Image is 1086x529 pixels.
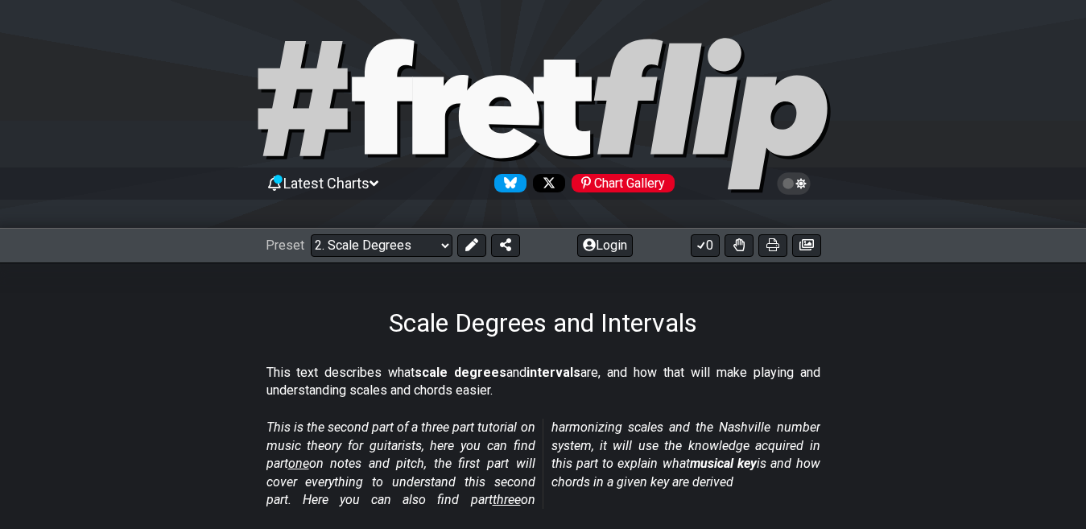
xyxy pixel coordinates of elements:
strong: scale degrees [415,365,506,380]
h1: Scale Degrees and Intervals [389,308,697,338]
button: Share Preset [491,234,520,257]
span: one [288,456,309,471]
strong: musical key [690,456,757,471]
span: Latest Charts [283,175,370,192]
span: Toggle light / dark theme [785,176,803,191]
p: This text describes what and are, and how that will make playing and understanding scales and cho... [266,364,820,400]
a: Follow #fretflip at Bluesky [488,174,526,192]
a: #fretflip at Pinterest [565,174,675,192]
button: Create image [792,234,821,257]
button: Print [758,234,787,257]
span: three [493,492,521,507]
div: Chart Gallery [572,174,675,192]
button: Edit Preset [457,234,486,257]
select: Preset [311,234,452,257]
button: Login [577,234,633,257]
strong: intervals [526,365,580,380]
button: 0 [691,234,720,257]
button: Toggle Dexterity for all fretkits [725,234,754,257]
a: Follow #fretflip at X [526,174,565,192]
em: This is the second part of a three part tutorial on music theory for guitarists, here you can fin... [266,419,820,507]
span: Preset [266,238,304,253]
